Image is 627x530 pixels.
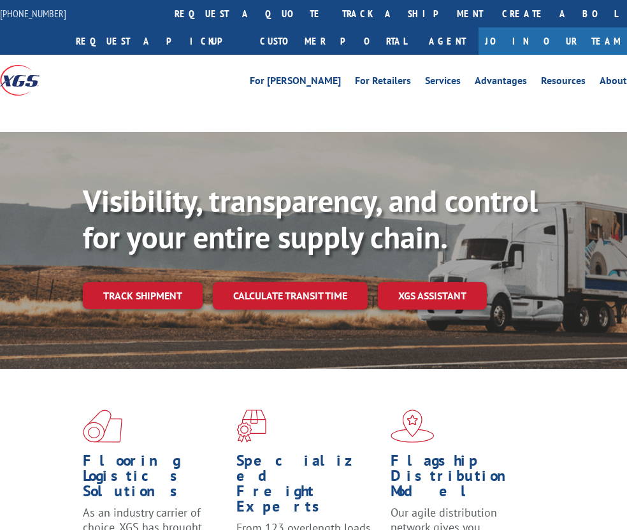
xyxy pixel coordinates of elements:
[355,76,411,90] a: For Retailers
[475,76,527,90] a: Advantages
[83,282,203,309] a: Track shipment
[236,410,266,443] img: xgs-icon-focused-on-flooring-red
[600,76,627,90] a: About
[416,27,479,55] a: Agent
[479,27,627,55] a: Join Our Team
[391,453,535,505] h1: Flagship Distribution Model
[83,181,538,257] b: Visibility, transparency, and control for your entire supply chain.
[541,76,586,90] a: Resources
[378,282,487,310] a: XGS ASSISTANT
[213,282,368,310] a: Calculate transit time
[250,27,416,55] a: Customer Portal
[250,76,341,90] a: For [PERSON_NAME]
[66,27,250,55] a: Request a pickup
[83,410,122,443] img: xgs-icon-total-supply-chain-intelligence-red
[391,410,435,443] img: xgs-icon-flagship-distribution-model-red
[425,76,461,90] a: Services
[236,453,380,520] h1: Specialized Freight Experts
[83,453,227,505] h1: Flooring Logistics Solutions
